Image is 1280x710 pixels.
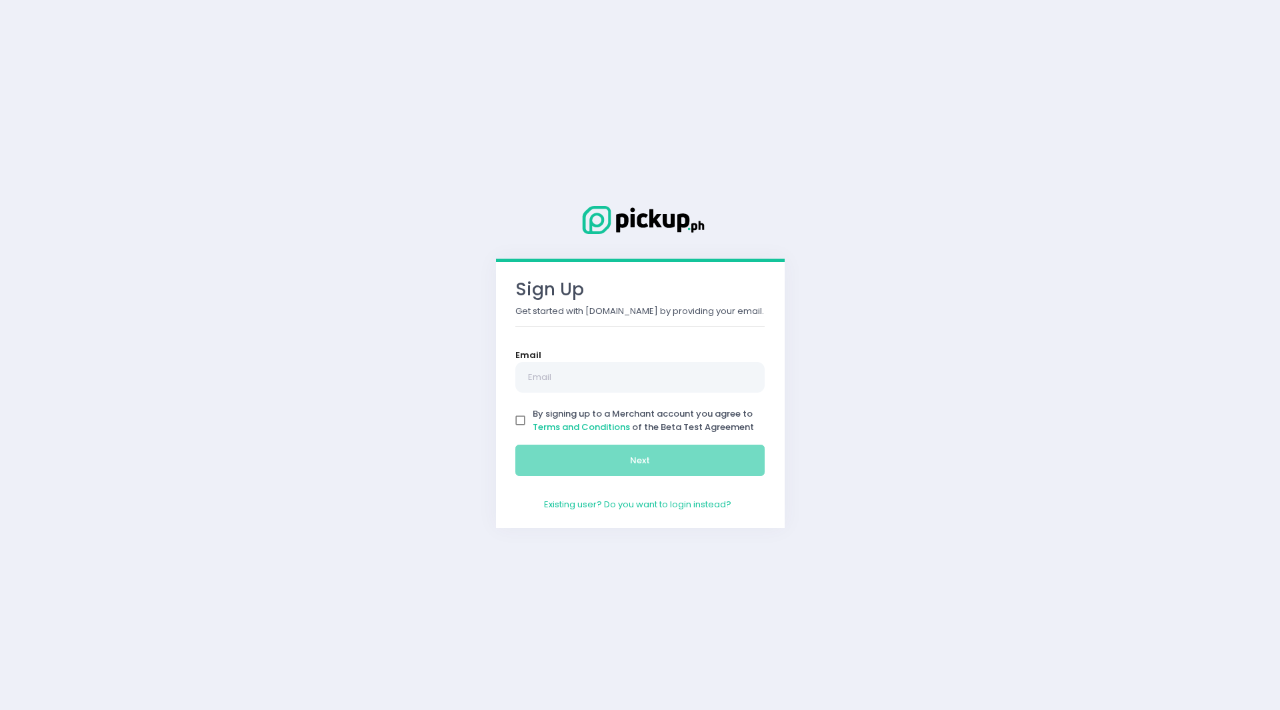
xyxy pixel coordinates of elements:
[533,407,754,433] span: By signing up to a Merchant account you agree to of the Beta Test Agreement
[515,349,541,362] label: Email
[573,203,707,237] img: Logo
[515,279,765,300] h3: Sign Up
[533,421,630,433] a: Terms and Conditions
[630,454,650,467] span: Next
[515,445,765,477] button: Next
[544,498,731,511] a: Existing user? Do you want to login instead?
[515,362,765,393] input: Email
[515,305,765,318] p: Get started with [DOMAIN_NAME] by providing your email.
